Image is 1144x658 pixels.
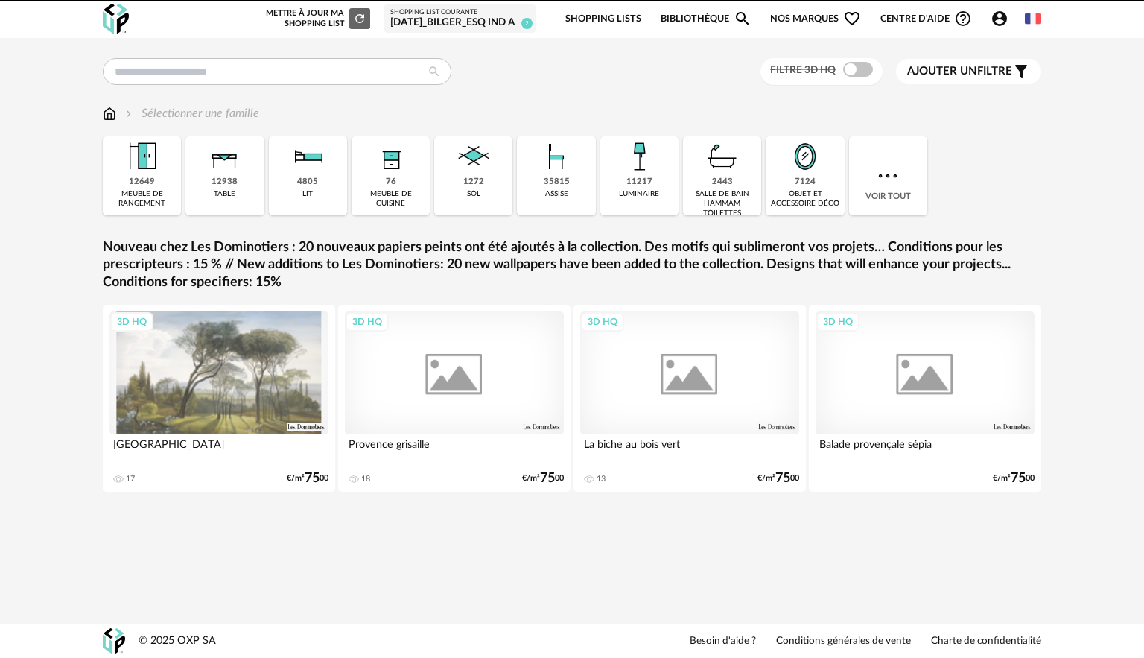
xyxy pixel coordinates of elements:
img: Literie.png [287,136,328,177]
div: 13 [597,474,606,484]
a: 3D HQ La biche au bois vert 13 €/m²7500 [573,305,806,492]
span: 75 [1011,473,1026,484]
img: Luminaire.png [619,136,659,177]
div: table [214,189,235,199]
div: 2443 [712,177,733,188]
span: Magnify icon [734,10,751,28]
div: €/m² 00 [757,473,799,484]
div: 1272 [463,177,484,188]
span: 2 [521,18,533,29]
span: Account Circle icon [991,10,1008,28]
img: svg+xml;base64,PHN2ZyB3aWR0aD0iMTYiIGhlaWdodD0iMTciIHZpZXdCb3g9IjAgMCAxNiAxNyIgZmlsbD0ibm9uZSIgeG... [103,105,116,122]
a: 3D HQ [GEOGRAPHIC_DATA] 17 €/m²7500 [103,305,335,492]
div: €/m² 00 [993,473,1035,484]
div: © 2025 OXP SA [139,634,216,648]
span: Centre d'aideHelp Circle Outline icon [880,10,972,28]
img: Salle%20de%20bain.png [702,136,743,177]
a: 3D HQ Provence grisaille 18 €/m²7500 [338,305,571,492]
img: Table.png [205,136,245,177]
img: Miroir.png [785,136,825,177]
div: Sélectionner une famille [123,105,259,122]
a: Shopping List courante [DATE]_BILGER_ESQ IND A 2 [390,8,530,30]
img: more.7b13dc1.svg [874,162,901,189]
div: assise [545,189,568,199]
a: Shopping Lists [565,1,641,37]
span: Ajouter un [907,66,977,77]
div: salle de bain hammam toilettes [687,189,757,218]
img: Assise.png [536,136,576,177]
div: 7124 [795,177,816,188]
span: 75 [540,473,555,484]
span: Filter icon [1012,63,1030,80]
span: Nos marques [770,1,861,37]
div: 12938 [212,177,238,188]
img: OXP [103,4,129,34]
span: Refresh icon [353,14,366,22]
a: Conditions générales de vente [776,635,911,648]
a: Charte de confidentialité [931,635,1041,648]
div: 11217 [626,177,652,188]
div: [GEOGRAPHIC_DATA] [109,434,328,464]
div: 3D HQ [110,312,153,332]
div: 3D HQ [816,312,859,332]
span: Heart Outline icon [843,10,861,28]
span: filtre [907,64,1012,79]
div: 12649 [129,177,155,188]
div: 18 [361,474,370,484]
div: lit [302,189,313,199]
div: Balade provençale sépia [816,434,1035,464]
div: 3D HQ [346,312,389,332]
img: fr [1025,10,1041,27]
span: 75 [305,473,320,484]
div: 4805 [297,177,318,188]
span: 75 [775,473,790,484]
div: sol [467,189,480,199]
img: svg+xml;base64,PHN2ZyB3aWR0aD0iMTYiIGhlaWdodD0iMTYiIHZpZXdCb3g9IjAgMCAxNiAxNiIgZmlsbD0ibm9uZSIgeG... [123,105,135,122]
span: Account Circle icon [991,10,1015,28]
div: [DATE]_BILGER_ESQ IND A [390,16,530,30]
div: 76 [386,177,396,188]
div: meuble de cuisine [356,189,425,209]
div: 35815 [544,177,570,188]
div: Shopping List courante [390,8,530,17]
a: BibliothèqueMagnify icon [661,1,751,37]
div: Voir tout [849,136,927,215]
div: Provence grisaille [345,434,564,464]
a: Nouveau chez Les Dominotiers : 20 nouveaux papiers peints ont été ajoutés à la collection. Des mo... [103,239,1041,291]
span: Help Circle Outline icon [954,10,972,28]
div: objet et accessoire déco [770,189,839,209]
div: La biche au bois vert [580,434,799,464]
div: meuble de rangement [107,189,177,209]
div: €/m² 00 [522,473,564,484]
div: €/m² 00 [287,473,328,484]
a: 3D HQ Balade provençale sépia €/m²7500 [809,305,1041,492]
img: OXP [103,628,125,654]
div: 3D HQ [581,312,624,332]
img: Rangement.png [371,136,411,177]
div: Mettre à jour ma Shopping List [263,8,370,29]
img: Meuble%20de%20rangement.png [122,136,162,177]
div: luminaire [619,189,659,199]
div: 17 [126,474,135,484]
button: Ajouter unfiltre Filter icon [896,59,1041,84]
img: Sol.png [454,136,494,177]
span: Filtre 3D HQ [770,65,836,75]
a: Besoin d'aide ? [690,635,756,648]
